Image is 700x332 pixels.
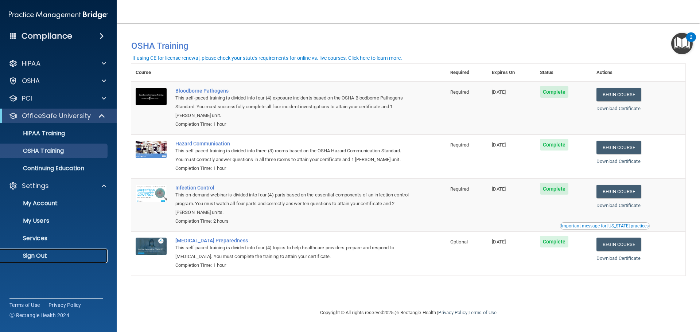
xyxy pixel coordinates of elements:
[596,238,641,251] a: Begin Course
[450,89,469,95] span: Required
[468,310,497,315] a: Terms of Use
[5,130,65,137] p: HIPAA Training
[540,236,569,247] span: Complete
[596,141,641,154] a: Begin Course
[175,243,409,261] div: This self-paced training is divided into four (4) topics to help healthcare providers prepare and...
[48,301,81,309] a: Privacy Policy
[22,59,40,68] p: HIPAA
[596,203,641,208] a: Download Certificate
[131,41,685,51] h4: OSHA Training
[540,139,569,151] span: Complete
[446,64,487,82] th: Required
[540,183,569,195] span: Complete
[5,165,104,172] p: Continuing Education
[492,186,506,192] span: [DATE]
[671,33,693,54] button: Open Resource Center, 2 new notifications
[592,64,685,82] th: Actions
[131,64,171,82] th: Course
[9,8,108,22] img: PMB logo
[175,217,409,226] div: Completion Time: 2 hours
[492,142,506,148] span: [DATE]
[560,222,650,230] button: Read this if you are a dental practitioner in the state of CA
[487,64,535,82] th: Expires On
[175,147,409,164] div: This self-paced training is divided into three (3) rooms based on the OSHA Hazard Communication S...
[9,94,106,103] a: PCI
[450,239,468,245] span: Optional
[561,224,649,228] div: Important message for [US_STATE] practices
[492,89,506,95] span: [DATE]
[132,55,402,60] div: If using CE for license renewal, please check your state's requirements for online vs. live cours...
[9,59,106,68] a: HIPAA
[175,94,409,120] div: This self-paced training is divided into four (4) exposure incidents based on the OSHA Bloodborne...
[596,255,641,261] a: Download Certificate
[131,54,403,62] button: If using CE for license renewal, please check your state's requirements for online vs. live cours...
[175,238,409,243] a: [MEDICAL_DATA] Preparedness
[175,141,409,147] a: Hazard Communication
[22,77,40,85] p: OSHA
[175,120,409,129] div: Completion Time: 1 hour
[22,112,91,120] p: OfficeSafe University
[690,37,692,47] div: 2
[275,301,541,324] div: Copyright © All rights reserved 2025 @ Rectangle Health | |
[536,64,592,82] th: Status
[450,142,469,148] span: Required
[175,88,409,94] a: Bloodborne Pathogens
[5,147,64,155] p: OSHA Training
[175,191,409,217] div: This on-demand webinar is divided into four (4) parts based on the essential components of an inf...
[9,77,106,85] a: OSHA
[175,185,409,191] a: Infection Control
[450,186,469,192] span: Required
[492,239,506,245] span: [DATE]
[5,217,104,224] p: My Users
[9,312,69,319] span: Ⓒ Rectangle Health 2024
[596,106,641,111] a: Download Certificate
[9,301,40,309] a: Terms of Use
[5,235,104,242] p: Services
[596,185,641,198] a: Begin Course
[22,94,32,103] p: PCI
[540,86,569,98] span: Complete
[9,112,106,120] a: OfficeSafe University
[596,88,641,101] a: Begin Course
[438,310,467,315] a: Privacy Policy
[596,159,641,164] a: Download Certificate
[22,181,49,190] p: Settings
[9,181,106,190] a: Settings
[175,261,409,270] div: Completion Time: 1 hour
[22,31,72,41] h4: Compliance
[175,164,409,173] div: Completion Time: 1 hour
[5,200,104,207] p: My Account
[5,252,104,259] p: Sign Out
